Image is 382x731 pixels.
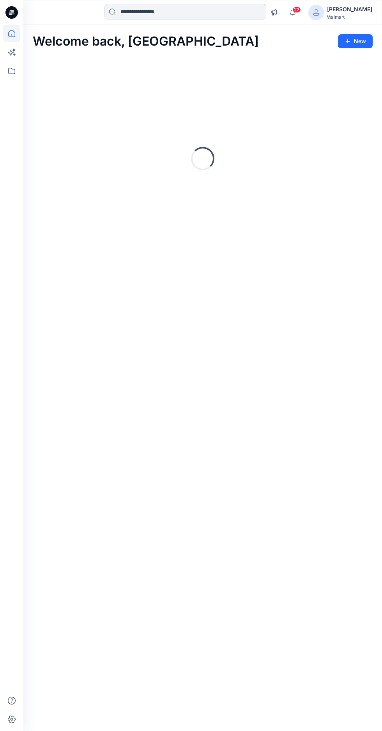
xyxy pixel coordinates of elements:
[292,7,301,13] span: 22
[313,9,319,16] svg: avatar
[338,34,373,48] button: New
[327,5,372,14] div: [PERSON_NAME]
[327,14,372,20] div: Walmart
[33,34,259,49] h2: Welcome back, [GEOGRAPHIC_DATA]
